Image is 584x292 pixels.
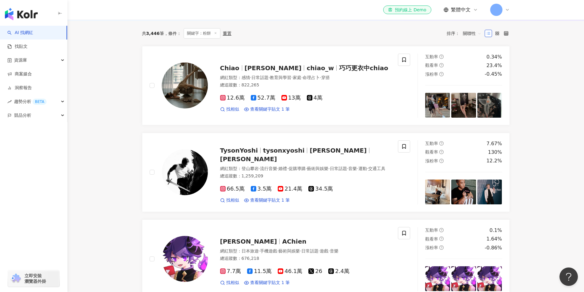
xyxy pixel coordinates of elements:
span: · [269,75,270,80]
a: 找相似 [220,197,239,203]
span: AChien [282,238,306,245]
span: 查看關鍵字貼文 1 筆 [250,106,290,112]
a: 查看關鍵字貼文 1 筆 [244,106,290,112]
span: chiao_w [307,64,334,72]
div: 總追蹤數 ： 676,218 [220,256,391,262]
div: 網紅類型 ： [220,248,391,254]
span: 音樂 [348,166,357,171]
span: question-circle [439,72,444,76]
a: 找相似 [220,280,239,286]
span: 運動 [358,166,367,171]
span: Chiao [220,64,239,72]
span: 12.6萬 [220,95,245,101]
span: 音樂 [330,248,338,253]
span: 日常話題 [330,166,347,171]
span: 找相似 [226,106,239,112]
span: 3.5萬 [251,186,272,192]
span: 命理占卜 [303,75,320,80]
span: question-circle [439,228,444,232]
span: 穿搭 [321,75,330,80]
img: post-image [425,266,450,291]
a: 預約線上 Demo [383,6,431,14]
span: 查看關鍵字貼文 1 筆 [250,197,290,203]
div: 共 筆 [142,31,164,36]
iframe: Help Scout Beacon - Open [559,267,578,286]
span: [PERSON_NAME] [220,238,277,245]
span: 漲粉率 [425,245,438,250]
img: KOL Avatar [162,149,208,195]
div: 7.67% [487,140,502,147]
a: searchAI 找網紅 [7,30,33,36]
span: 漲粉率 [425,158,438,163]
span: · [320,75,321,80]
span: 查看關鍵字貼文 1 筆 [250,280,290,286]
span: question-circle [439,245,444,250]
span: 互動率 [425,141,438,146]
span: 感情 [242,75,250,80]
a: 查看關鍵字貼文 1 筆 [244,197,290,203]
span: rise [7,100,12,104]
img: post-image [451,266,476,291]
div: 網紅類型 ： [220,75,391,81]
span: question-circle [439,55,444,59]
span: · [277,166,278,171]
span: 條件 ： [164,31,181,36]
a: 查看關鍵字貼文 1 筆 [244,280,290,286]
div: 總追蹤數 ： 822,265 [220,82,391,88]
img: KOL Avatar [162,63,208,108]
span: 21.4萬 [278,186,302,192]
div: 網紅類型 ： [220,166,391,172]
a: KOL AvatarChiao[PERSON_NAME]chiao_w巧巧更衣中chiao網紅類型：感情·日常話題·教育與學習·家庭·命理占卜·穿搭總追蹤數：822,26512.6萬52.7萬1... [142,46,510,125]
span: [PERSON_NAME] [220,155,277,163]
span: · [301,75,303,80]
a: 找相似 [220,106,239,112]
div: 總追蹤數 ： 1,259,209 [220,173,391,179]
span: 立即安裝 瀏覽器外掛 [25,273,46,284]
span: question-circle [439,237,444,241]
div: 0.34% [487,54,502,60]
img: logo [5,8,38,20]
span: 找相似 [226,197,239,203]
div: 1.64% [487,236,502,242]
span: [PERSON_NAME] [245,64,302,72]
span: · [357,166,358,171]
span: question-circle [439,141,444,146]
span: 資源庫 [14,53,27,67]
div: 預約線上 Demo [388,7,426,13]
span: 11.5萬 [247,268,272,275]
span: 日常話題 [301,248,319,253]
img: post-image [477,266,502,291]
img: post-image [477,93,502,118]
a: 洞察報告 [7,85,32,91]
span: · [300,248,301,253]
div: 12.2% [487,157,502,164]
span: 趨勢分析 [14,95,47,108]
span: 26 [308,268,322,275]
span: 觀看率 [425,150,438,154]
span: 46.1萬 [278,268,302,275]
span: 流行音樂 [260,166,277,171]
span: 登山攀岩 [242,166,259,171]
span: · [277,248,278,253]
span: 觀看率 [425,63,438,68]
span: 找相似 [226,280,239,286]
div: 0.1% [490,227,502,234]
div: 130% [488,149,502,156]
span: · [328,166,330,171]
img: post-image [451,93,476,118]
img: post-image [425,93,450,118]
span: 巧巧更衣中chiao [339,64,388,72]
span: 66.5萬 [220,186,245,192]
span: [PERSON_NAME] [310,147,367,154]
span: 繁體中文 [451,6,471,13]
div: 排序： [447,28,485,38]
span: 遊戲 [320,248,328,253]
span: 競品分析 [14,108,31,122]
span: · [367,166,368,171]
div: 重置 [223,31,231,36]
span: 手機遊戲 [260,248,277,253]
span: 52.7萬 [251,95,275,101]
div: BETA [32,99,47,105]
span: · [291,75,292,80]
span: question-circle [439,63,444,67]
